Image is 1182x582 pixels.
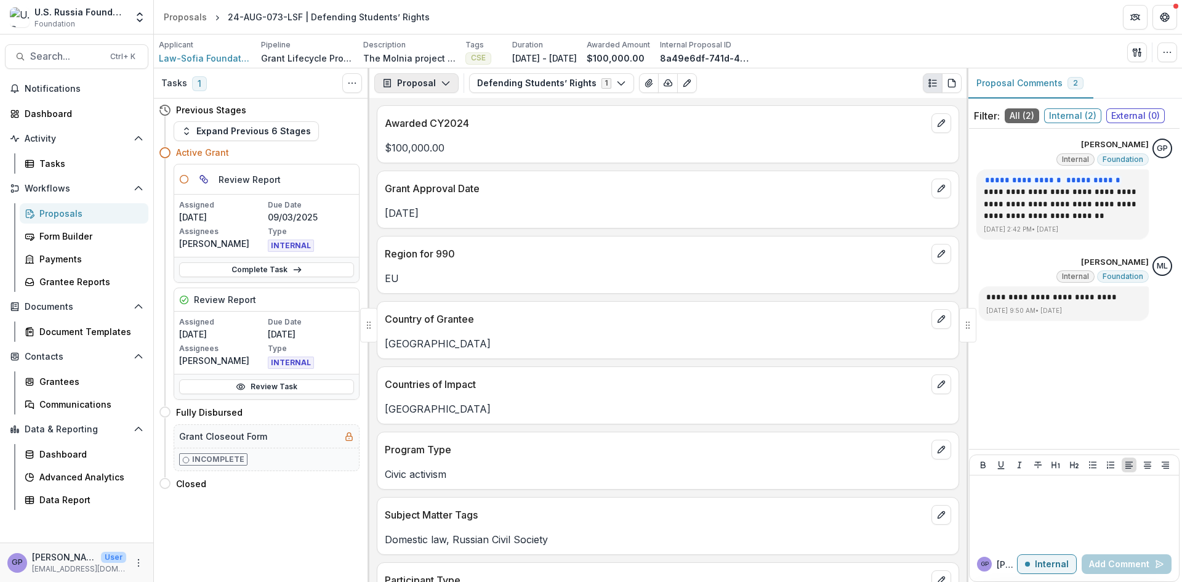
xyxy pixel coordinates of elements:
[20,321,148,342] a: Document Templates
[161,78,187,89] h3: Tasks
[1081,139,1149,151] p: [PERSON_NAME]
[179,354,265,367] p: [PERSON_NAME]
[12,559,23,567] div: Gennady Podolny
[179,200,265,211] p: Assigned
[385,402,951,416] p: [GEOGRAPHIC_DATA]
[931,179,951,198] button: edit
[385,442,927,457] p: Program Type
[931,374,951,394] button: edit
[1062,272,1089,281] span: Internal
[39,230,139,243] div: Form Builder
[465,39,484,51] p: Tags
[159,52,251,65] a: Law-Sofia Foundation
[5,179,148,198] button: Open Workflows
[34,6,126,18] div: U.S. Russia Foundation
[931,244,951,264] button: edit
[471,54,486,62] span: CSE
[159,8,435,26] nav: breadcrumb
[5,297,148,317] button: Open Documents
[385,532,951,547] p: Domestic law, Russian Civil Society
[5,103,148,124] a: Dashboard
[1005,108,1039,123] span: All ( 2 )
[587,39,650,51] p: Awarded Amount
[34,18,75,30] span: Foundation
[342,73,362,93] button: Toggle View Cancelled Tasks
[176,146,229,159] h4: Active Grant
[20,394,148,414] a: Communications
[39,253,139,265] div: Payments
[192,454,244,465] p: Incomplete
[39,157,139,170] div: Tasks
[1103,272,1143,281] span: Foundation
[469,73,634,93] button: Defending Students’ Rights1
[997,558,1017,571] p: [PERSON_NAME] P
[931,440,951,459] button: edit
[20,203,148,224] a: Proposals
[20,444,148,464] a: Dashboard
[194,169,214,189] button: Parent task
[385,116,927,131] p: Awarded CY2024
[1031,458,1045,472] button: Strike
[176,103,246,116] h4: Previous Stages
[5,419,148,439] button: Open Data & Reporting
[164,10,207,23] div: Proposals
[179,317,265,328] p: Assigned
[981,561,989,567] div: Gennady Podolny
[660,52,752,65] p: 8a49e6df-741d-4a15-9eb5-4d56e4d013b5
[1103,155,1143,164] span: Foundation
[5,129,148,148] button: Open Activity
[25,134,129,144] span: Activity
[159,8,212,26] a: Proposals
[385,140,951,155] p: $100,000.00
[25,352,129,362] span: Contacts
[108,50,138,63] div: Ctrl + K
[176,406,243,419] h4: Fully Disbursed
[32,564,126,575] p: [EMAIL_ADDRESS][DOMAIN_NAME]
[20,153,148,174] a: Tasks
[39,448,139,461] div: Dashboard
[1157,145,1168,153] div: Gennady Podolny
[1082,554,1172,574] button: Add Comment
[587,52,645,65] p: $100,000.00
[101,552,126,563] p: User
[32,551,96,564] p: [PERSON_NAME]
[639,73,659,93] button: View Attached Files
[363,52,456,65] p: The Molnia project aims to enhance [DEMOGRAPHIC_DATA] undergraduate students’ initiatives by prov...
[385,507,927,522] p: Subject Matter Tags
[179,379,354,394] a: Review Task
[931,113,951,133] button: edit
[1152,5,1177,30] button: Get Help
[385,312,927,326] p: Country of Grantee
[1158,458,1173,472] button: Align Right
[194,293,256,306] h5: Review Report
[660,39,731,51] p: Internal Proposal ID
[20,272,148,292] a: Grantee Reports
[1012,458,1027,472] button: Italicize
[268,240,314,252] span: INTERNAL
[385,206,951,220] p: [DATE]
[967,68,1093,99] button: Proposal Comments
[1122,458,1136,472] button: Align Left
[131,556,146,570] button: More
[994,458,1008,472] button: Underline
[39,493,139,506] div: Data Report
[179,343,265,354] p: Assignees
[1140,458,1155,472] button: Align Center
[179,328,265,341] p: [DATE]
[268,317,354,328] p: Due Date
[1067,458,1082,472] button: Heading 2
[39,207,139,220] div: Proposals
[1103,458,1118,472] button: Ordered List
[39,471,139,483] div: Advanced Analytics
[1106,108,1165,123] span: External ( 0 )
[20,371,148,392] a: Grantees
[228,10,430,23] div: 24-AUG-073-LSF | Defending Students’ Rights
[268,200,354,211] p: Due Date
[976,458,991,472] button: Bold
[1073,79,1078,87] span: 2
[1017,554,1077,574] button: Internal
[385,467,951,482] p: Civic activism
[39,325,139,338] div: Document Templates
[179,211,265,224] p: [DATE]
